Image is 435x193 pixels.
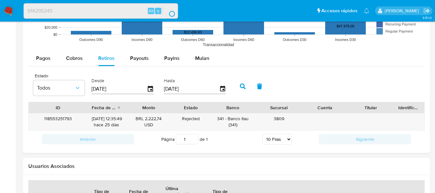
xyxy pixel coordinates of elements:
[321,7,357,14] span: Accesos rápidos
[24,7,178,15] input: Buscar usuario o caso...
[157,8,159,14] span: s
[162,6,175,15] button: search-icon
[364,8,369,14] a: Notificaciones
[28,163,425,169] h2: Usuarios Asociados
[385,8,421,14] p: zoe.breuer@mercadolibre.com
[423,7,430,14] a: Salir
[422,15,432,20] span: 3.151.0
[148,8,154,14] span: Alt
